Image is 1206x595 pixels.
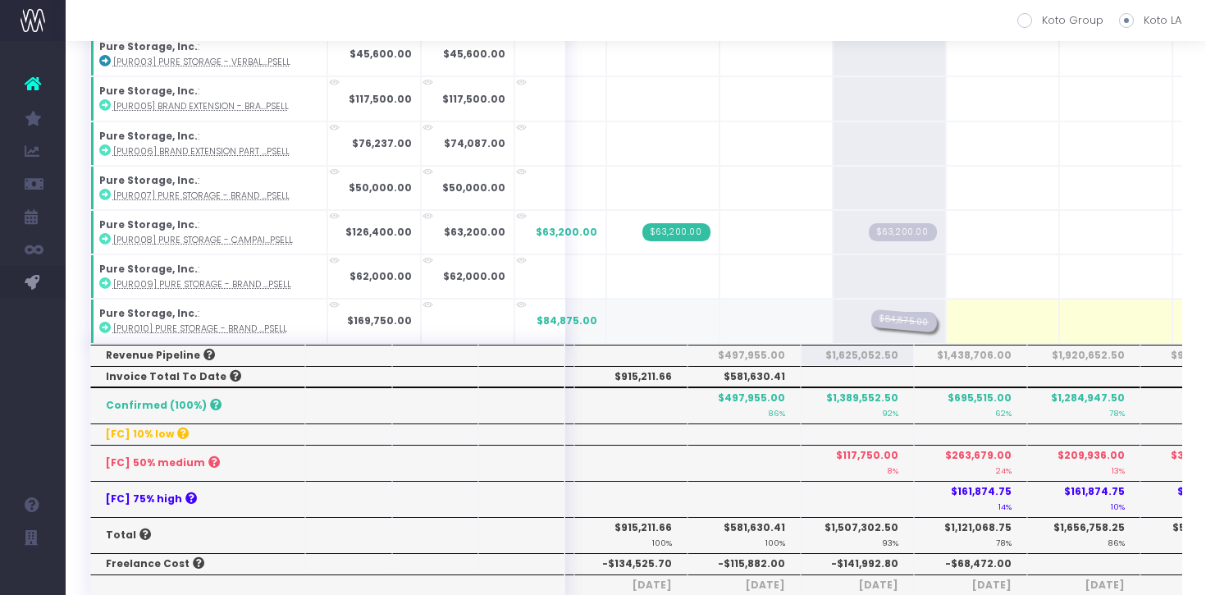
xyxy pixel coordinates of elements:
td: : [90,210,327,254]
span: $63,200.00 [536,225,597,240]
th: $1,507,302.50 [801,517,914,553]
th: [FC] 10% low [90,423,305,445]
span: Streamtime Invoice: 910 – Pure Storage - Campaign Lookbook [642,223,710,241]
strong: $126,400.00 [345,225,412,239]
small: 86% [1108,535,1125,548]
abbr: [PUR003] Pure Storage - Verbal ID Extension - Upsell [113,56,290,68]
span: Streamtime Draft Invoice: 935 – Pure Storage - Campaign Lookbook [869,223,937,241]
td: : [90,254,327,299]
th: [FC] 75% high [90,481,305,517]
span: Streamtime Draft Invoice: 917 – Pure Storage - Brand Extension 5 [870,309,938,333]
th: $497,955.00 [688,345,801,366]
strong: $117,500.00 [349,92,412,106]
th: $263,679.00 [914,445,1027,481]
td: : [90,121,327,166]
th: Total [90,517,305,553]
small: 62% [995,405,1012,419]
th: $1,656,758.25 [1027,517,1140,553]
th: Revenue Pipeline [90,345,305,366]
label: Koto Group [1017,12,1103,29]
th: $581,630.41 [688,366,801,387]
strong: Pure Storage, Inc. [99,84,198,98]
th: $581,630.41 [688,517,801,553]
strong: $169,750.00 [347,314,412,327]
strong: $76,237.00 [352,136,412,150]
strong: $63,200.00 [444,225,505,239]
th: $1,389,552.50 [801,387,914,423]
th: $161,874.75 [1027,481,1140,517]
abbr: [PUR007] Pure Storage - Brand Extension Part 3 - Brand - Upsell [113,190,290,202]
th: Invoice Total To Date [90,366,305,387]
span: [DATE] [816,578,898,593]
span: $84,875.00 [537,314,597,328]
th: -$68,472.00 [914,553,1027,574]
span: [DATE] [1043,578,1125,593]
th: $161,874.75 [914,481,1027,517]
th: Confirmed (100%) [90,387,305,423]
th: -$134,525.70 [574,553,688,574]
small: 10% [1111,499,1125,512]
strong: $45,600.00 [349,47,412,61]
td: : [90,299,327,343]
span: [DATE] [590,578,672,593]
strong: Pure Storage, Inc. [99,262,198,276]
strong: $117,500.00 [442,92,505,106]
th: Freelance Cost [90,553,305,574]
small: 13% [1112,463,1125,476]
th: $1,121,068.75 [914,517,1027,553]
small: 86% [768,405,785,419]
strong: Pure Storage, Inc. [99,129,198,143]
strong: $45,600.00 [443,47,505,61]
label: Koto LA [1119,12,1181,29]
small: 93% [882,535,898,548]
th: $915,211.66 [574,517,688,553]
th: $117,750.00 [801,445,914,481]
strong: $62,000.00 [349,269,412,283]
th: -$141,992.80 [801,553,914,574]
th: $1,284,947.50 [1027,387,1140,423]
abbr: [PUR010] Pure Storage - Brand Extension 5 - Brand - Upsell [113,323,287,335]
td: : [90,166,327,210]
th: $695,515.00 [914,387,1027,423]
th: $209,936.00 [1027,445,1140,481]
th: $915,211.66 [574,366,688,387]
strong: Pure Storage, Inc. [99,217,198,231]
small: 8% [887,463,898,476]
strong: $50,000.00 [349,181,412,195]
abbr: [PUR005] Brand Extension - Brand - Upsell [113,100,289,112]
abbr: [PUR008] Pure Storage - Campaign Lookbook - Campaign - Upsell [113,234,293,246]
strong: Pure Storage, Inc. [99,306,198,320]
strong: Pure Storage, Inc. [99,39,198,53]
abbr: [PUR006] Brand Extension Part 2 - Brand - Upsell [113,145,290,158]
strong: Pure Storage, Inc. [99,173,198,187]
small: 78% [1109,405,1125,419]
td: : [90,32,327,76]
th: $1,625,052.50 [801,345,914,366]
small: 78% [996,535,1012,548]
small: 100% [652,535,672,548]
th: -$115,882.00 [688,553,801,574]
strong: $50,000.00 [442,181,505,195]
abbr: [PUR009] Pure Storage - Brand Extension 4 - Brand - Upsell [113,278,291,291]
img: images/default_profile_image.png [21,562,45,587]
small: 92% [882,405,898,419]
td: : [90,76,327,121]
th: $497,955.00 [688,387,801,423]
th: $1,920,652.50 [1027,345,1140,366]
small: 100% [765,535,785,548]
strong: $62,000.00 [443,269,505,283]
th: $1,438,706.00 [914,345,1027,366]
th: [FC] 50% medium [90,445,305,481]
span: [DATE] [703,578,785,593]
small: 24% [996,463,1012,476]
small: 14% [998,499,1012,512]
strong: $74,087.00 [444,136,505,150]
span: [DATE] [930,578,1012,593]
